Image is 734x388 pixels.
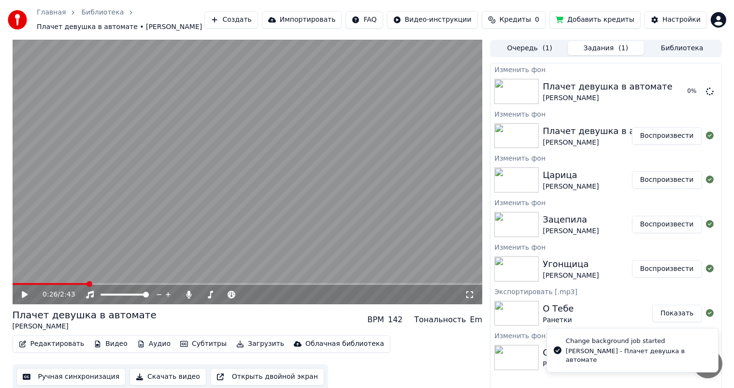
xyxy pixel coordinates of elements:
div: Изменить фон [490,329,721,341]
button: Задания [568,41,644,55]
button: Аудио [133,337,174,351]
nav: breadcrumb [37,8,204,32]
div: / [43,290,66,299]
div: О Тебе [543,302,574,315]
div: Em [470,314,483,326]
div: [PERSON_NAME] [543,226,599,236]
div: [PERSON_NAME] [13,322,157,331]
span: 0:26 [43,290,58,299]
div: Зацепила [543,213,599,226]
button: Настройки [645,11,707,29]
span: 2:43 [60,290,75,299]
button: Воспроизвести [632,171,702,189]
div: Настройки [662,15,701,25]
div: Экспортировать [.mp3] [490,285,721,297]
div: О Тебе [543,346,574,359]
a: Главная [37,8,66,17]
button: Воспроизвести [632,127,702,145]
button: Библиотека [644,41,720,55]
div: Плачет девушка в автомате [13,308,157,322]
button: Создать [204,11,258,29]
div: Change background job started [566,336,710,346]
a: Библиотека [81,8,124,17]
button: Воспроизвести [632,260,702,278]
div: Изменить фон [490,63,721,75]
button: Добавить кредиты [549,11,641,29]
button: Загрузить [232,337,288,351]
div: Изменить фон [490,108,721,119]
div: Ранетки [543,359,574,369]
button: Редактировать [15,337,88,351]
button: Импортировать [262,11,342,29]
div: 0 % [688,88,702,95]
div: BPM [367,314,384,326]
div: Изменить фон [490,196,721,208]
span: 0 [535,15,539,25]
span: ( 1 ) [619,44,628,53]
div: Царица [543,168,599,182]
div: Угонщица [543,257,599,271]
div: Плачет девушка в автомате [543,80,673,93]
div: Изменить фон [490,152,721,164]
div: [PERSON_NAME] [543,138,673,148]
button: Ручная синхронизация [16,368,126,386]
button: Скачать видео [130,368,206,386]
div: [PERSON_NAME] [543,271,599,281]
div: Тональность [414,314,466,326]
div: [PERSON_NAME] - Плачет девушка в автомате [566,347,710,364]
button: Кредиты0 [482,11,546,29]
div: Облачная библиотека [305,339,384,349]
button: Видео [90,337,131,351]
button: Очередь [491,41,568,55]
button: FAQ [345,11,383,29]
div: [PERSON_NAME] [543,182,599,192]
div: Изменить фон [490,241,721,253]
span: ( 1 ) [543,44,552,53]
img: youka [8,10,27,30]
div: [PERSON_NAME] [543,93,673,103]
button: Субтитры [176,337,230,351]
div: 142 [388,314,403,326]
button: Воспроизвести [632,216,702,233]
button: Показать [652,305,702,322]
div: Ранетки [543,315,574,325]
button: Видео-инструкции [387,11,478,29]
div: Плачет девушка в автомате [543,124,673,138]
span: Плачет девушка в автомате • [PERSON_NAME] [37,22,202,32]
button: Открыть двойной экран [210,368,324,386]
span: Кредиты [500,15,531,25]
